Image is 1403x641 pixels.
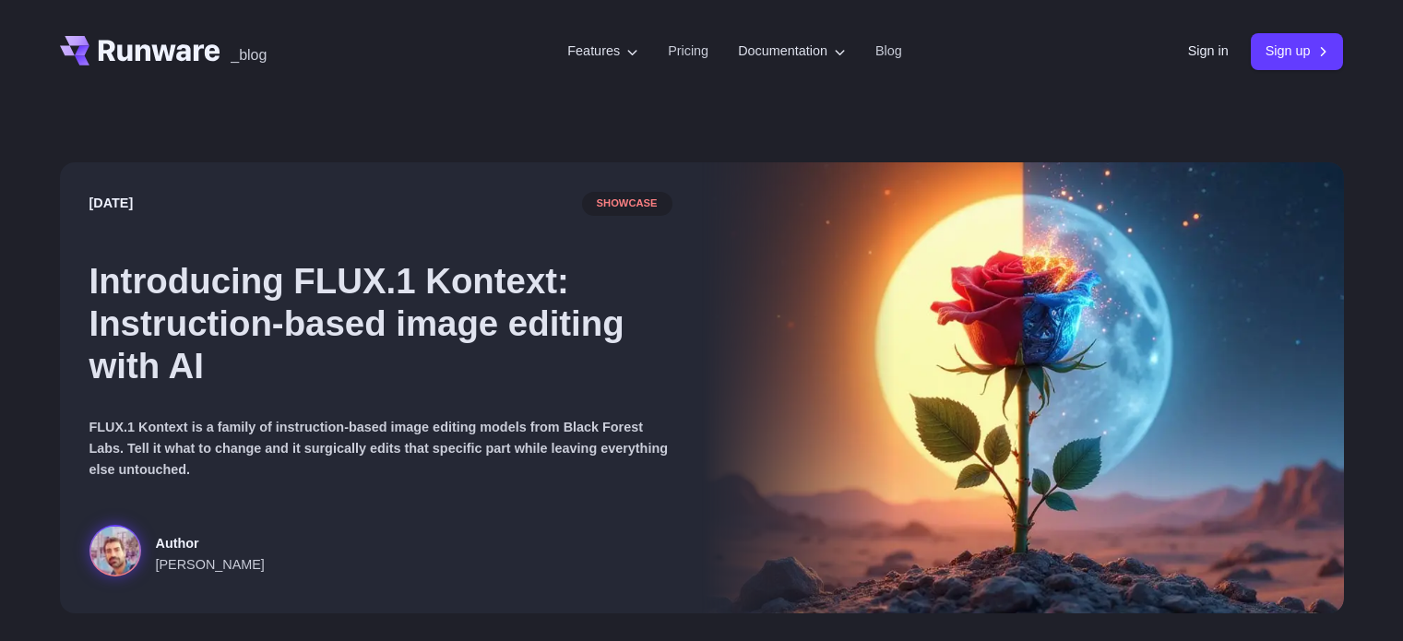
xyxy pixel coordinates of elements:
h1: Introducing FLUX.1 Kontext: Instruction-based image editing with AI [89,260,672,387]
span: [PERSON_NAME] [156,554,265,576]
a: Sign in [1188,41,1229,62]
a: Surreal rose in a desert landscape, split between day and night with the sun and moon aligned beh... [89,525,265,584]
span: _blog [231,48,267,63]
a: Sign up [1251,33,1344,69]
label: Features [567,41,638,62]
span: showcase [582,192,672,216]
a: Go to / [60,36,220,65]
a: _blog [231,36,267,65]
img: Surreal rose in a desert landscape, split between day and night with the sun and moon aligned beh... [702,162,1344,613]
time: [DATE] [89,193,134,214]
span: Author [156,533,265,554]
a: Blog [875,41,902,62]
a: Pricing [668,41,708,62]
p: FLUX.1 Kontext is a family of instruction-based image editing models from Black Forest Labs. Tell... [89,417,672,481]
label: Documentation [738,41,846,62]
